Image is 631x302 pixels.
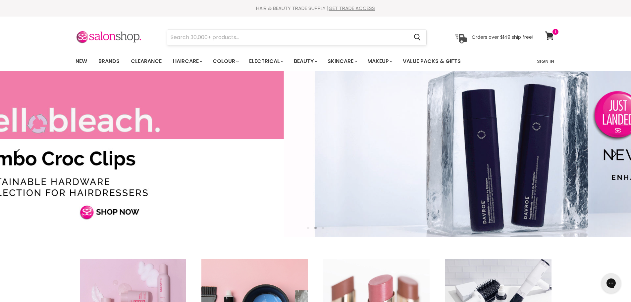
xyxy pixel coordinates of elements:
li: Page dot 2 [314,227,317,229]
a: Electrical [244,54,288,68]
a: Haircare [168,54,206,68]
button: Search [409,30,426,45]
iframe: Gorgias live chat messenger [598,271,624,295]
a: Skincare [323,54,361,68]
li: Page dot 1 [307,227,309,229]
li: Page dot 3 [322,227,324,229]
nav: Main [67,52,564,71]
input: Search [167,30,409,45]
a: GET TRADE ACCESS [329,5,375,12]
p: Orders over $149 ship free! [472,34,533,40]
button: Previous [12,147,25,160]
div: HAIR & BEAUTY TRADE SUPPLY | [67,5,564,12]
button: Next [606,147,619,160]
a: Beauty [289,54,321,68]
ul: Main menu [71,52,500,71]
a: Value Packs & Gifts [398,54,466,68]
a: Colour [208,54,243,68]
a: Brands [93,54,125,68]
form: Product [167,30,427,45]
a: New [71,54,92,68]
a: Makeup [362,54,396,68]
a: Sign In [533,54,558,68]
a: Clearance [126,54,167,68]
